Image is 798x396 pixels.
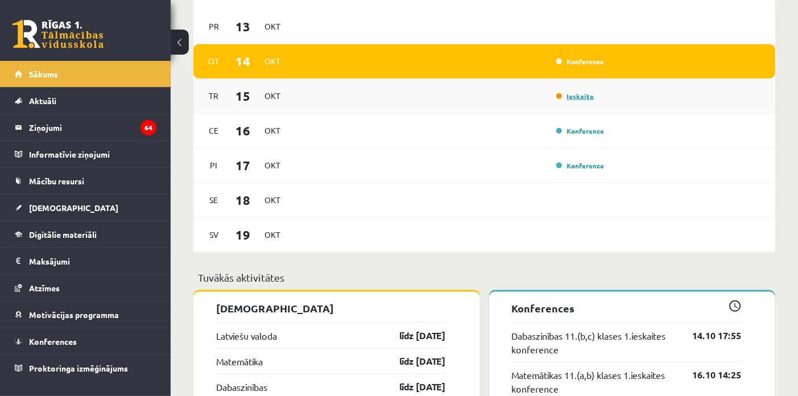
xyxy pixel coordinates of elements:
[15,168,156,194] a: Mācību resursi
[216,354,263,368] a: Matemātika
[29,310,119,320] span: Motivācijas programma
[556,92,594,101] a: Ieskaite
[29,69,58,79] span: Sākums
[261,52,284,70] span: Okt
[556,57,604,66] a: Konference
[226,225,261,244] span: 19
[202,191,226,209] span: Se
[202,87,226,105] span: Tr
[15,221,156,247] a: Digitālie materiāli
[15,302,156,328] a: Motivācijas programma
[380,380,446,394] a: līdz [DATE]
[226,52,261,71] span: 14
[261,122,284,139] span: Okt
[261,226,284,244] span: Okt
[29,141,156,167] legend: Informatīvie ziņojumi
[29,229,97,240] span: Digitālie materiāli
[556,161,604,170] a: Konference
[29,336,77,346] span: Konferences
[29,203,118,213] span: [DEMOGRAPHIC_DATA]
[13,20,104,48] a: Rīgas 1. Tālmācības vidusskola
[29,96,56,106] span: Aktuāli
[15,61,156,87] a: Sākums
[226,191,261,209] span: 18
[29,283,60,293] span: Atzīmes
[512,329,676,356] a: Dabaszinības 11.(b,c) klases 1.ieskaites konference
[202,156,226,174] span: Pi
[202,18,226,35] span: Pr
[261,191,284,209] span: Okt
[15,275,156,301] a: Atzīmes
[15,141,156,167] a: Informatīvie ziņojumi
[556,126,604,135] a: Konference
[226,17,261,36] span: 13
[261,156,284,174] span: Okt
[15,114,156,141] a: Ziņojumi64
[512,368,676,395] a: Matemātikas 11.(a,b) klases 1.ieskaites konference
[15,248,156,274] a: Maksājumi
[140,120,156,135] i: 64
[226,86,261,105] span: 15
[261,87,284,105] span: Okt
[675,329,741,343] a: 14.10 17:55
[216,300,446,316] p: [DEMOGRAPHIC_DATA]
[261,18,284,35] span: Okt
[29,176,84,186] span: Mācību resursi
[216,329,277,343] a: Latviešu valoda
[15,88,156,114] a: Aktuāli
[15,195,156,221] a: [DEMOGRAPHIC_DATA]
[380,329,446,343] a: līdz [DATE]
[202,226,226,244] span: Sv
[15,355,156,381] a: Proktoringa izmēģinājums
[29,363,128,373] span: Proktoringa izmēģinājums
[512,300,742,316] p: Konferences
[202,122,226,139] span: Ce
[226,121,261,140] span: 16
[29,248,156,274] legend: Maksājumi
[675,368,741,382] a: 16.10 14:25
[15,328,156,354] a: Konferences
[226,156,261,175] span: 17
[202,52,226,70] span: Ot
[29,114,156,141] legend: Ziņojumi
[380,354,446,368] a: līdz [DATE]
[216,380,267,394] a: Dabaszinības
[198,270,771,285] p: Tuvākās aktivitātes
